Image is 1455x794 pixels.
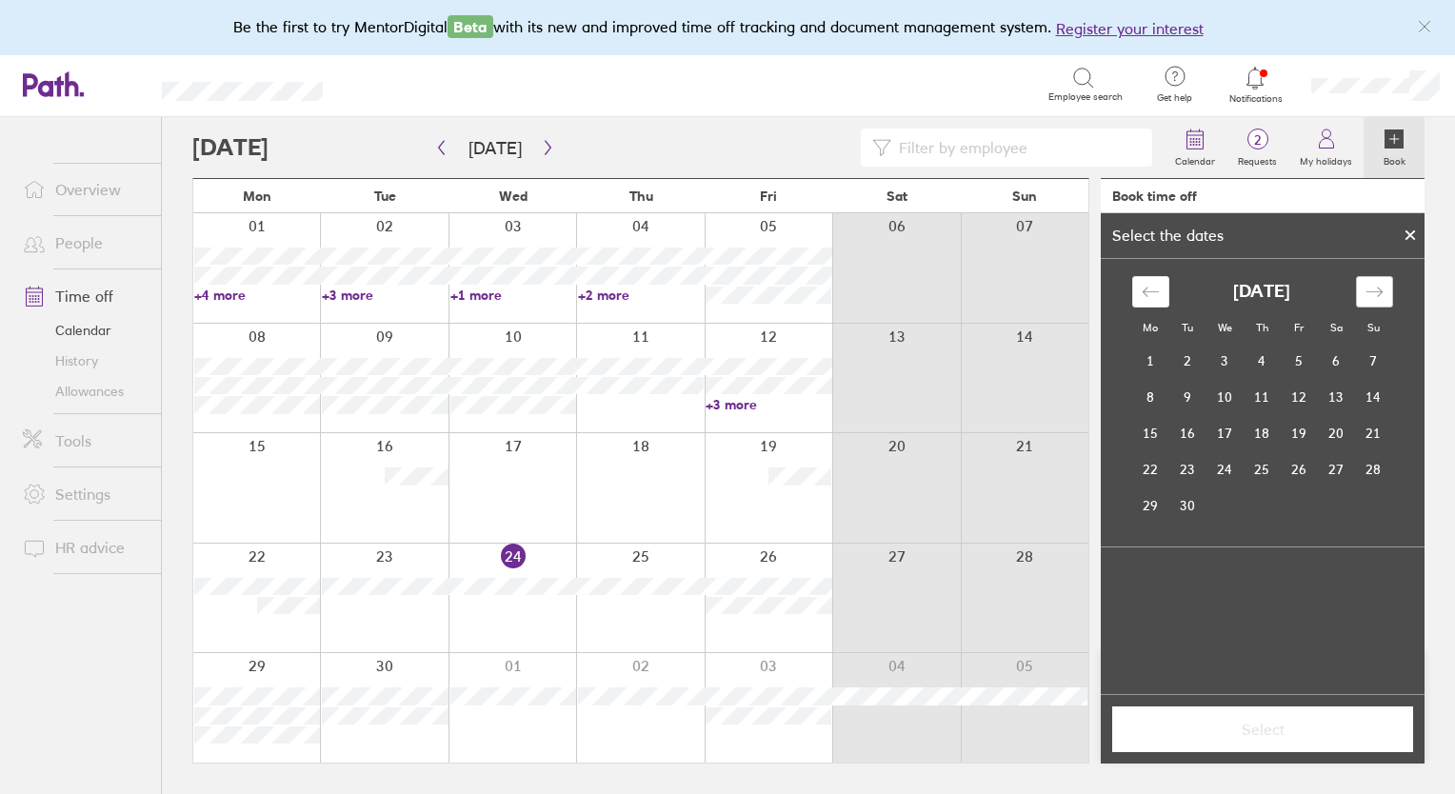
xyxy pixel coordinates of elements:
td: Choose Tuesday, September 9, 2025 as your check-in date. It’s available. [1169,379,1206,415]
td: Choose Tuesday, September 16, 2025 as your check-in date. It’s available. [1169,415,1206,451]
td: Choose Saturday, September 20, 2025 as your check-in date. It’s available. [1318,415,1355,451]
td: Choose Sunday, September 14, 2025 as your check-in date. It’s available. [1355,379,1392,415]
span: Select [1126,721,1400,738]
small: Fr [1294,321,1304,334]
span: Thu [629,189,653,204]
td: Choose Friday, September 5, 2025 as your check-in date. It’s available. [1281,343,1318,379]
a: 2Requests [1226,117,1288,178]
td: Choose Friday, September 19, 2025 as your check-in date. It’s available. [1281,415,1318,451]
div: Move forward to switch to the next month. [1356,276,1393,308]
td: Choose Saturday, September 27, 2025 as your check-in date. It’s available. [1318,451,1355,487]
div: Calendar [1111,259,1414,546]
strong: [DATE] [1233,282,1290,302]
a: People [8,224,161,262]
label: Requests [1226,150,1288,168]
span: Mon [243,189,271,204]
a: Notifications [1225,65,1286,105]
input: Filter by employee [891,129,1141,166]
a: History [8,346,161,376]
td: Choose Monday, September 22, 2025 as your check-in date. It’s available. [1132,451,1169,487]
small: Sa [1330,321,1343,334]
span: Notifications [1225,93,1286,105]
td: Choose Sunday, September 28, 2025 as your check-in date. It’s available. [1355,451,1392,487]
span: Employee search [1048,91,1123,103]
td: Choose Monday, September 15, 2025 as your check-in date. It’s available. [1132,415,1169,451]
td: Choose Thursday, September 4, 2025 as your check-in date. It’s available. [1244,343,1281,379]
label: Book [1372,150,1417,168]
td: Choose Sunday, September 21, 2025 as your check-in date. It’s available. [1355,415,1392,451]
small: Mo [1143,321,1158,334]
a: +2 more [578,287,704,304]
td: Choose Friday, September 26, 2025 as your check-in date. It’s available. [1281,451,1318,487]
a: Overview [8,170,161,208]
a: +3 more [706,396,831,413]
span: Fri [760,189,777,204]
div: Select the dates [1101,227,1235,244]
td: Choose Wednesday, September 17, 2025 as your check-in date. It’s available. [1206,415,1244,451]
td: Choose Saturday, September 13, 2025 as your check-in date. It’s available. [1318,379,1355,415]
div: Book time off [1112,189,1197,204]
div: Be the first to try MentorDigital with its new and improved time off tracking and document manage... [233,15,1223,40]
label: Calendar [1164,150,1226,168]
td: Choose Friday, September 12, 2025 as your check-in date. It’s available. [1281,379,1318,415]
span: Tue [374,189,396,204]
td: Choose Tuesday, September 23, 2025 as your check-in date. It’s available. [1169,451,1206,487]
a: Tools [8,422,161,460]
button: [DATE] [453,132,537,164]
td: Choose Thursday, September 25, 2025 as your check-in date. It’s available. [1244,451,1281,487]
span: Wed [499,189,528,204]
td: Choose Tuesday, September 2, 2025 as your check-in date. It’s available. [1169,343,1206,379]
span: Sun [1012,189,1037,204]
td: Choose Monday, September 1, 2025 as your check-in date. It’s available. [1132,343,1169,379]
div: Search [374,75,423,92]
small: Tu [1182,321,1193,334]
a: Settings [8,475,161,513]
td: Choose Wednesday, September 10, 2025 as your check-in date. It’s available. [1206,379,1244,415]
a: Allowances [8,376,161,407]
a: Book [1364,117,1425,178]
a: Time off [8,277,161,315]
span: Get help [1144,92,1206,104]
small: Th [1256,321,1268,334]
td: Choose Monday, September 8, 2025 as your check-in date. It’s available. [1132,379,1169,415]
label: My holidays [1288,150,1364,168]
a: +1 more [450,287,576,304]
td: Choose Thursday, September 11, 2025 as your check-in date. It’s available. [1244,379,1281,415]
a: +3 more [322,287,448,304]
div: Move backward to switch to the previous month. [1132,276,1169,308]
a: +4 more [194,287,320,304]
td: Choose Thursday, September 18, 2025 as your check-in date. It’s available. [1244,415,1281,451]
a: My holidays [1288,117,1364,178]
button: Register your interest [1056,17,1204,40]
span: 2 [1226,132,1288,148]
span: Sat [887,189,907,204]
td: Choose Monday, September 29, 2025 as your check-in date. It’s available. [1132,487,1169,524]
span: Beta [448,15,493,38]
button: Select [1112,706,1413,752]
td: Choose Tuesday, September 30, 2025 as your check-in date. It’s available. [1169,487,1206,524]
td: Choose Wednesday, September 24, 2025 as your check-in date. It’s available. [1206,451,1244,487]
td: Choose Saturday, September 6, 2025 as your check-in date. It’s available. [1318,343,1355,379]
small: We [1218,321,1232,334]
a: Calendar [1164,117,1226,178]
td: Choose Wednesday, September 3, 2025 as your check-in date. It’s available. [1206,343,1244,379]
a: Calendar [8,315,161,346]
small: Su [1367,321,1380,334]
a: HR advice [8,528,161,566]
td: Choose Sunday, September 7, 2025 as your check-in date. It’s available. [1355,343,1392,379]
